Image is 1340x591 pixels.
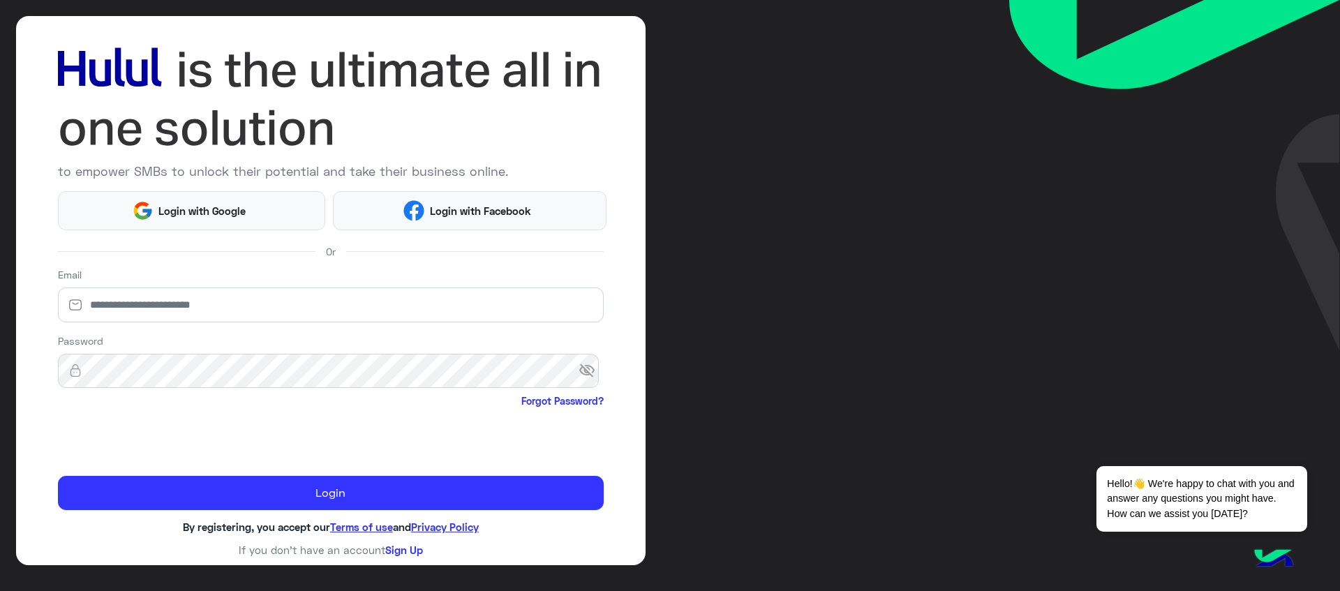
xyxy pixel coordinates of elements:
[326,244,336,259] span: Or
[393,521,411,533] span: and
[58,544,604,556] h6: If you don’t have an account
[58,298,93,312] img: email
[58,40,604,157] img: hululLoginTitle_EN.svg
[403,200,424,221] img: Facebook
[424,203,536,219] span: Login with Facebook
[183,521,330,533] span: By registering, you accept our
[58,411,270,465] iframe: reCAPTCHA
[58,364,93,377] img: lock
[58,334,103,348] label: Password
[521,394,604,408] a: Forgot Password?
[579,359,604,384] span: visibility_off
[411,521,479,533] a: Privacy Policy
[154,203,251,219] span: Login with Google
[330,521,393,533] a: Terms of use
[132,200,153,221] img: Google
[58,191,326,230] button: Login with Google
[58,162,604,181] p: to empower SMBs to unlock their potential and take their business online.
[58,267,82,282] label: Email
[1096,466,1306,532] span: Hello!👋 We're happy to chat with you and answer any questions you might have. How can we assist y...
[385,544,423,556] a: Sign Up
[58,476,604,511] button: Login
[333,191,606,230] button: Login with Facebook
[1249,535,1298,584] img: hulul-logo.png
